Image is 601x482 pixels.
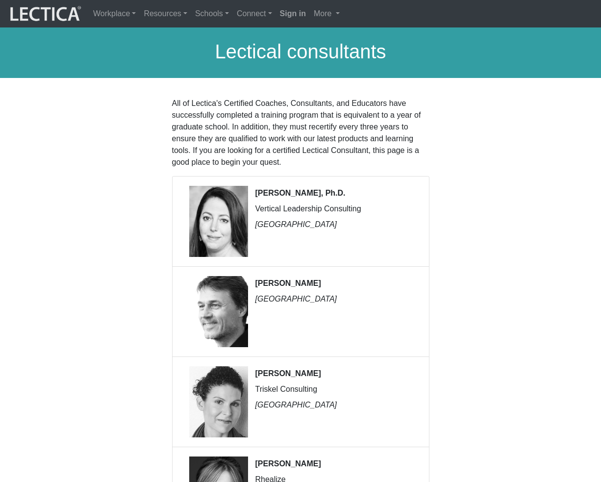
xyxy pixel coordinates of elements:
a: Sign in [276,4,310,24]
strong: [PERSON_NAME] [255,369,321,378]
i: [GEOGRAPHIC_DATA] [255,295,337,303]
a: Connect [233,4,276,24]
h1: Lectical consultants [28,40,573,63]
strong: [PERSON_NAME], Ph.D. [255,189,346,197]
a: Resources [140,4,191,24]
img: Bridget Blackford [189,366,248,437]
a: Workplace [89,4,140,24]
p: Vertical Leadership Consulting [255,205,419,213]
i: [GEOGRAPHIC_DATA] [255,220,337,228]
p: All of Lectica's Certified Coaches, Consultants, and Educators have successfully completed a trai... [172,98,429,168]
img: Kristian Merkoll [189,276,248,347]
strong: [PERSON_NAME] [255,459,321,468]
strong: Sign in [280,9,306,18]
p: Triskel Consulting [255,385,419,393]
strong: [PERSON_NAME] [255,279,321,287]
img: lecticalive [8,4,81,23]
a: Schools [191,4,233,24]
a: More [310,4,344,24]
i: [GEOGRAPHIC_DATA] [255,401,337,409]
img: Rebecca Andree [189,186,248,257]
